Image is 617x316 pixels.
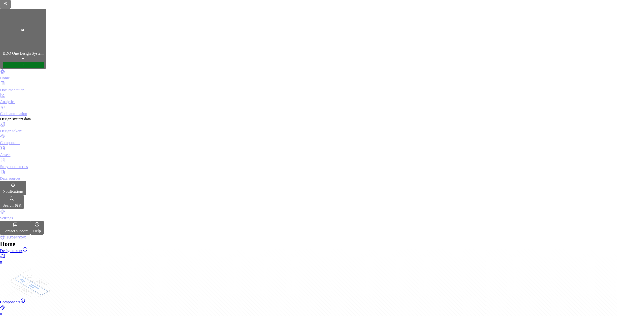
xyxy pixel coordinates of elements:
div: J [3,62,44,68]
div: BU [3,10,44,51]
button: Help [30,221,43,235]
div: Help [33,228,41,234]
div: BDO One Design System [3,51,44,56]
div: Search ⌘K [3,203,21,208]
div: Notifications [3,189,23,194]
div: Contact support [3,228,28,234]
